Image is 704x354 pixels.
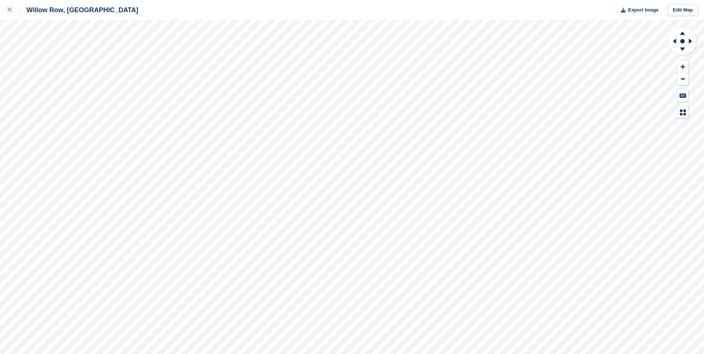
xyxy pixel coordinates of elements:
[668,4,698,16] a: Edit Map
[616,4,659,16] button: Export Image
[628,6,658,14] span: Export Image
[20,6,138,14] div: Willow Row, [GEOGRAPHIC_DATA]
[677,89,688,102] button: Keyboard Shortcuts
[677,106,688,118] button: Map Legend
[677,61,688,73] button: Zoom In
[677,73,688,85] button: Zoom Out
